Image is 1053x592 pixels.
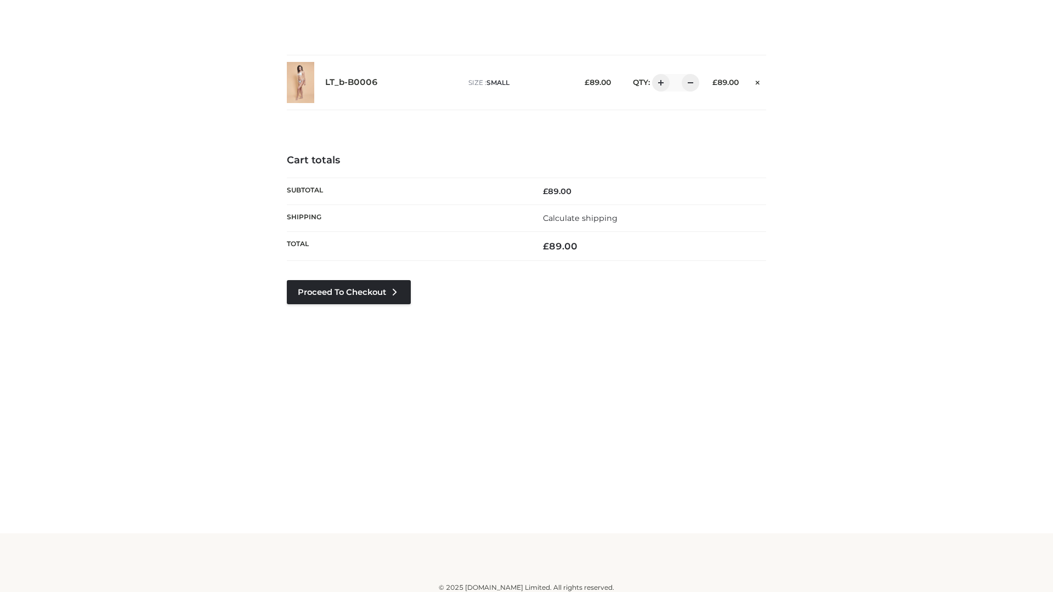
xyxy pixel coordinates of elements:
bdi: 89.00 [543,186,571,196]
a: LT_b-B0006 [325,77,378,88]
bdi: 89.00 [712,78,739,87]
span: £ [712,78,717,87]
bdi: 89.00 [543,241,578,252]
bdi: 89.00 [585,78,611,87]
p: size : [468,78,568,88]
span: £ [585,78,590,87]
a: Proceed to Checkout [287,280,411,304]
span: £ [543,186,548,196]
h4: Cart totals [287,155,766,167]
th: Subtotal [287,178,526,204]
th: Shipping [287,204,526,231]
div: QTY: [622,74,695,92]
a: Calculate shipping [543,213,618,223]
th: Total [287,232,526,261]
span: SMALL [486,78,509,87]
span: £ [543,241,549,252]
a: Remove this item [750,74,766,88]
